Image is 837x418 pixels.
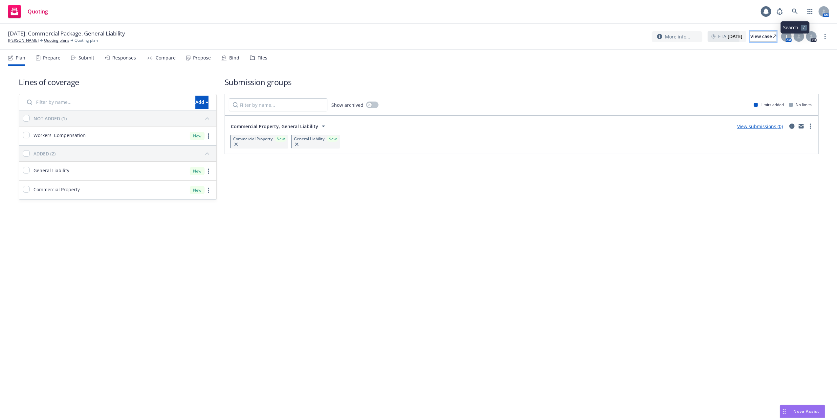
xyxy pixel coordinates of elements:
[750,32,777,41] div: View case
[737,123,783,129] a: View submissions (0)
[754,102,784,107] div: Limits added
[225,77,819,87] h1: Submission groups
[75,37,98,43] span: Quoting plan
[205,186,212,194] a: more
[190,132,205,140] div: New
[797,122,805,130] a: mail
[112,55,136,60] div: Responses
[788,5,802,18] a: Search
[28,9,48,14] span: Quoting
[33,167,69,174] span: General Liability
[327,136,338,142] div: New
[195,96,209,109] button: Add
[190,186,205,194] div: New
[33,186,80,193] span: Commercial Property
[665,33,690,40] span: More info...
[804,5,817,18] a: Switch app
[233,136,273,142] span: Commercial Property
[780,405,788,418] div: Drag to move
[788,122,796,130] a: circleInformation
[205,167,212,175] a: more
[806,122,814,130] a: more
[294,136,324,142] span: General Liability
[229,98,327,111] input: Filter by name...
[821,33,829,40] a: more
[33,148,212,159] button: ADDED (2)
[44,37,69,43] a: Quoting plans
[33,115,67,122] div: NOT ADDED (1)
[33,113,212,124] button: NOT ADDED (1)
[33,150,55,157] div: ADDED (2)
[229,55,239,60] div: Bind
[728,33,742,39] strong: [DATE]
[257,55,267,60] div: Files
[195,96,209,108] div: Add
[193,55,211,60] div: Propose
[789,102,812,107] div: No limits
[794,408,820,414] span: Nova Assist
[750,31,777,42] a: View case
[190,167,205,175] div: New
[331,102,363,108] span: Show archived
[23,96,191,109] input: Filter by name...
[786,33,787,40] span: J
[652,31,702,42] button: More info...
[275,136,286,142] div: New
[229,120,329,133] button: Commercial Property, General Liability
[5,2,51,21] a: Quoting
[780,405,825,418] button: Nova Assist
[773,5,786,18] a: Report a Bug
[8,30,125,37] span: [DATE]: Commercial Package, General Liability
[718,33,742,40] span: ETA :
[156,55,176,60] div: Compare
[78,55,94,60] div: Submit
[33,132,86,139] span: Workers' Compensation
[205,132,212,140] a: more
[231,123,318,130] span: Commercial Property, General Liability
[19,77,217,87] h1: Lines of coverage
[16,55,25,60] div: Plan
[8,37,39,43] a: [PERSON_NAME]
[43,55,60,60] div: Prepare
